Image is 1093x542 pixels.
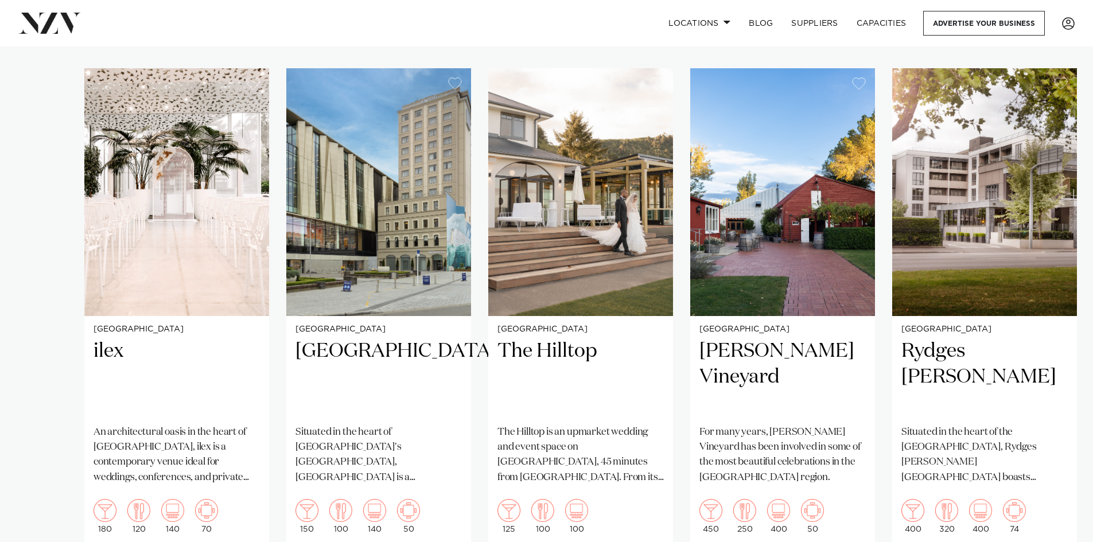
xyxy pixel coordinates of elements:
p: For many years, [PERSON_NAME] Vineyard has been involved in some of the most beautiful celebratio... [699,425,866,485]
div: 100 [531,499,554,533]
h2: [PERSON_NAME] Vineyard [699,338,866,416]
p: An architectural oasis in the heart of [GEOGRAPHIC_DATA], ilex is a contemporary venue ideal for ... [94,425,260,485]
img: theatre.png [767,499,790,522]
p: Situated in the heart of [GEOGRAPHIC_DATA]'s [GEOGRAPHIC_DATA], [GEOGRAPHIC_DATA] is a contempora... [295,425,462,485]
h2: The Hilltop [497,338,664,416]
img: wedding ceremony at ilex cafe in christchurch [84,68,269,316]
small: [GEOGRAPHIC_DATA] [497,325,664,334]
a: Advertise your business [923,11,1045,36]
div: 70 [195,499,218,533]
div: 250 [733,499,756,533]
div: 140 [161,499,184,533]
img: dining.png [329,499,352,522]
small: [GEOGRAPHIC_DATA] [295,325,462,334]
img: theatre.png [969,499,992,522]
div: 400 [969,499,992,533]
img: cocktail.png [901,499,924,522]
div: 140 [363,499,386,533]
img: dining.png [733,499,756,522]
div: 50 [397,499,420,533]
a: BLOG [740,11,782,36]
div: 100 [329,499,352,533]
div: 74 [1003,499,1026,533]
div: 120 [127,499,150,533]
small: [GEOGRAPHIC_DATA] [699,325,866,334]
div: 50 [801,499,824,533]
a: Capacities [847,11,916,36]
div: 180 [94,499,116,533]
img: meeting.png [1003,499,1026,522]
p: The Hilltop is an upmarket wedding and event space on [GEOGRAPHIC_DATA], 45 minutes from [GEOGRAP... [497,425,664,485]
img: cocktail.png [699,499,722,522]
a: Locations [659,11,740,36]
small: [GEOGRAPHIC_DATA] [94,325,260,334]
img: nzv-logo.png [18,13,81,33]
img: theatre.png [565,499,588,522]
img: cocktail.png [94,499,116,522]
h2: Rydges [PERSON_NAME] [901,338,1068,416]
div: 450 [699,499,722,533]
img: theatre.png [363,499,386,522]
div: 125 [497,499,520,533]
a: SUPPLIERS [782,11,847,36]
img: dining.png [935,499,958,522]
div: 100 [565,499,588,533]
div: 320 [935,499,958,533]
img: theatre.png [161,499,184,522]
img: dining.png [531,499,554,522]
p: Situated in the heart of the [GEOGRAPHIC_DATA], Rydges [PERSON_NAME] [GEOGRAPHIC_DATA] boasts spa... [901,425,1068,485]
small: [GEOGRAPHIC_DATA] [901,325,1068,334]
h2: ilex [94,338,260,416]
img: cocktail.png [497,499,520,522]
div: 400 [901,499,924,533]
img: cocktail.png [295,499,318,522]
img: meeting.png [195,499,218,522]
img: dining.png [127,499,150,522]
img: meeting.png [801,499,824,522]
img: meeting.png [397,499,420,522]
h2: [GEOGRAPHIC_DATA] [295,338,462,416]
div: 150 [295,499,318,533]
div: 400 [767,499,790,533]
